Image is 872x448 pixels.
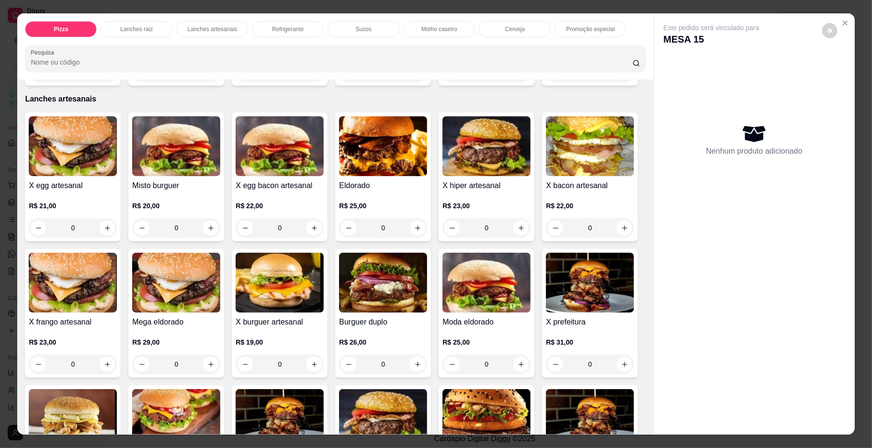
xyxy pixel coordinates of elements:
[442,253,531,313] img: product-image
[29,180,117,191] h4: X egg artesanal
[272,25,304,33] p: Refrigerante
[236,316,324,328] h4: X burguer artesanal
[236,337,324,347] p: R$ 19,00
[29,253,117,313] img: product-image
[617,357,632,372] button: increase-product-quantity
[546,201,634,211] p: R$ 22,00
[236,201,324,211] p: R$ 22,00
[548,357,563,372] button: decrease-product-quantity
[566,25,615,33] p: Promoção especial
[236,116,324,176] img: product-image
[442,316,531,328] h4: Moda eldorado
[31,57,632,67] input: Pesquisa
[339,337,427,347] p: R$ 26,00
[132,180,220,191] h4: Misto burguer
[546,316,634,328] h4: X prefeitura
[187,25,237,33] p: Lanches artesanais
[546,253,634,313] img: product-image
[54,25,68,33] p: Pizza
[664,33,759,46] p: MESA 15
[132,253,220,313] img: product-image
[505,25,525,33] p: Cerveja
[421,25,457,33] p: Molho caseiro
[339,201,427,211] p: R$ 25,00
[132,337,220,347] p: R$ 29,00
[339,253,427,313] img: product-image
[442,337,531,347] p: R$ 25,00
[25,93,646,105] p: Lanches artesanais
[120,25,153,33] p: Lanches raiz
[546,180,634,191] h4: X bacon artesanal
[29,316,117,328] h4: X frango artesanal
[339,180,427,191] h4: Eldorado
[822,23,838,38] button: decrease-product-quantity
[236,253,324,313] img: product-image
[838,15,853,31] button: Close
[29,116,117,176] img: product-image
[339,116,427,176] img: product-image
[442,116,531,176] img: product-image
[339,316,427,328] h4: Burguer duplo
[31,48,57,56] label: Pesquisa
[29,201,117,211] p: R$ 21,00
[132,316,220,328] h4: Mega eldorado
[546,337,634,347] p: R$ 31,00
[664,23,759,33] p: Este pedido será vinculado para
[356,25,372,33] p: Sucos
[236,180,324,191] h4: X egg bacon artesanal
[132,116,220,176] img: product-image
[442,180,531,191] h4: X hiper artesanal
[442,201,531,211] p: R$ 23,00
[132,201,220,211] p: R$ 20,00
[29,337,117,347] p: R$ 23,00
[706,146,803,157] p: Nenhum produto adicionado
[546,116,634,176] img: product-image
